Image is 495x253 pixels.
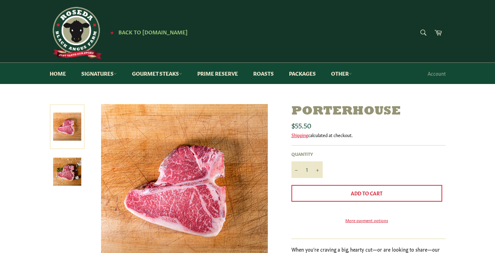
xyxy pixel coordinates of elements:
[291,185,442,202] button: Add to Cart
[190,63,245,84] a: Prime Reserve
[312,161,323,178] button: Increase item quantity by one
[282,63,323,84] a: Packages
[74,63,124,84] a: Signatures
[291,161,302,178] button: Reduce item quantity by one
[110,29,114,35] span: ★
[291,120,311,130] span: $55.50
[107,29,188,35] a: ★ Back to [DOMAIN_NAME]
[291,132,308,138] a: Shipping
[351,189,382,196] span: Add to Cart
[125,63,189,84] a: Gourmet Steaks
[291,217,442,223] a: More payment options
[53,158,81,186] img: Porterhouse
[246,63,281,84] a: Roasts
[291,104,446,119] h1: Porterhouse
[291,151,323,157] label: Quantity
[43,63,73,84] a: Home
[424,63,449,84] a: Account
[324,63,359,84] a: Other
[118,28,188,35] span: Back to [DOMAIN_NAME]
[291,132,446,138] div: calculated at checkout.
[50,7,102,59] img: Roseda Beef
